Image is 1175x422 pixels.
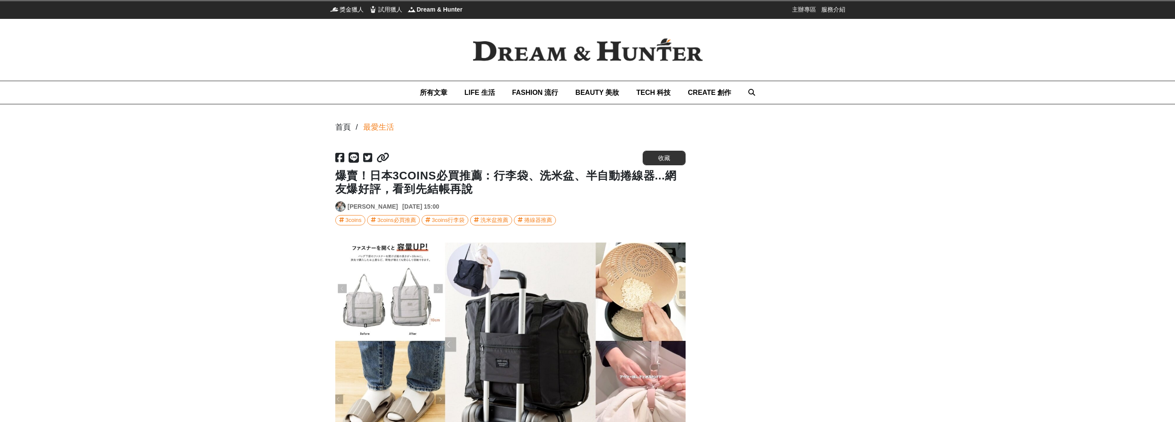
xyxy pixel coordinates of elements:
[643,151,686,165] button: 收藏
[432,216,465,225] div: 3coins行李袋
[367,215,420,225] a: 3coins必買推薦
[459,24,717,75] img: Dream & Hunter
[377,216,416,225] div: 3coins必買推薦
[335,169,686,196] h1: 爆賣！日本3COINS必買推薦：行李袋、洗米盆、半自動捲線器...網友爆好評，看到先結帳再說
[480,216,508,225] div: 洗米盆推薦
[688,81,731,104] a: CREATE 創作
[636,81,671,104] a: TECH 科技
[465,81,495,104] a: LIFE 生活
[512,89,559,96] span: FASHION 流行
[340,5,364,14] span: 獎金獵人
[575,89,619,96] span: BEAUTY 美妝
[407,5,416,14] img: Dream & Hunter
[636,89,671,96] span: TECH 科技
[512,81,559,104] a: FASHION 流行
[417,5,463,14] span: Dream & Hunter
[420,81,447,104] a: 所有文章
[514,215,556,225] a: 捲線器推薦
[348,202,398,211] a: [PERSON_NAME]
[330,5,339,14] img: 獎金獵人
[420,89,447,96] span: 所有文章
[792,5,816,14] a: 主辦專區
[356,121,358,133] div: /
[330,5,364,14] a: 獎金獵人獎金獵人
[688,89,731,96] span: CREATE 創作
[402,202,439,211] div: [DATE] 15:00
[407,5,463,14] a: Dream & HunterDream & Hunter
[335,215,366,225] a: 3coins
[369,5,402,14] a: 試用獵人試用獵人
[524,216,552,225] div: 捲線器推薦
[378,5,402,14] span: 試用獵人
[363,121,394,133] a: 最愛生活
[369,5,377,14] img: 試用獵人
[821,5,845,14] a: 服務介紹
[336,202,345,211] img: Avatar
[335,121,351,133] div: 首頁
[422,215,469,225] a: 3coins行李袋
[335,201,346,212] a: Avatar
[465,89,495,96] span: LIFE 生活
[575,81,619,104] a: BEAUTY 美妝
[470,215,512,225] a: 洗米盆推薦
[346,216,362,225] div: 3coins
